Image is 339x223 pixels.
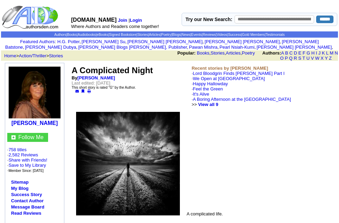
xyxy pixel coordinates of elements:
a: H [311,50,314,56]
a: Sitemap [11,180,29,185]
a: [PERSON_NAME] Blogs [PERSON_NAME], Publisher [78,45,187,50]
a: Blogs [172,33,181,37]
a: T [302,56,305,61]
img: 65887.jpg [76,112,180,215]
a: Articles [149,33,161,37]
b: Recent stories by [PERSON_NAME] [192,66,268,71]
span: | | | | | | | | | | | | | | | [54,33,285,37]
a: E [298,50,301,56]
a: We Open at [GEOGRAPHIC_DATA] [193,76,265,81]
a: U [306,56,310,61]
a: B [285,50,288,56]
font: · · · [7,157,47,173]
font: A Complicated Night [72,66,153,75]
a: Books [67,33,77,37]
a: Articles [226,50,241,56]
a: Events [191,33,202,37]
font: A complicated life. [186,211,223,216]
a: S [298,56,301,61]
a: O [280,56,284,61]
a: Signed Bookstore [109,33,136,37]
font: i [256,46,256,49]
img: gc.jpg [11,135,16,139]
a: F [303,50,305,56]
a: 758 titles [9,147,27,152]
a: Lord Bloodgrin Finds [PERSON_NAME] Part I [193,71,285,76]
a: [PERSON_NAME] [77,75,115,80]
a: I [316,50,317,56]
a: Action/Thriller [19,53,46,58]
a: News [182,33,190,37]
a: J [318,50,321,56]
a: Y [325,56,328,61]
a: Gold Members [242,33,265,37]
font: i [281,40,282,44]
a: Stories [137,33,148,37]
img: 182558.jpg [9,67,61,118]
a: Poetry [161,33,171,37]
b: Authors: [262,50,281,56]
a: Pawan Mishra [189,45,217,50]
font: i [81,40,82,44]
a: Featured Authors [20,39,55,44]
a: [PERSON_NAME] Dubya [25,45,76,50]
font: i [188,46,189,49]
font: i [127,40,127,44]
b: By [72,75,115,80]
font: This short story is rated "G" by the Author. [72,86,136,89]
a: Pearl Nsiah-Kumi [220,45,255,50]
a: Audiobooks [77,33,95,37]
font: > > [2,53,63,58]
a: eBooks [97,33,108,37]
font: · [192,76,291,107]
a: C [289,50,292,56]
font: Where Authors and Readers come together! [71,24,159,29]
a: A Boring Afternoon at the [GEOGRAPHIC_DATA] [193,97,291,102]
a: Poetry [242,50,255,56]
font: [DOMAIN_NAME] [71,17,117,23]
a: Authors [54,33,66,37]
a: Books [197,50,209,56]
a: H.G. Potter [57,39,80,44]
font: i [204,40,204,44]
a: Home [4,53,16,58]
a: A [281,50,284,56]
a: Follow Me [18,134,44,140]
a: G [306,50,310,56]
a: Contact Author [11,198,44,203]
a: M [330,50,333,56]
a: P [285,56,287,61]
a: [PERSON_NAME] Batstone [5,39,319,50]
a: Feel the Green [193,86,223,91]
a: Join [118,18,127,23]
font: · [192,71,291,107]
a: It's Alive [193,91,209,97]
a: My Blog [11,186,29,191]
a: W [315,56,319,61]
a: Message Board [11,204,44,210]
a: Stories [49,53,63,58]
font: i [219,46,219,49]
a: Z [329,56,332,61]
font: | [129,18,143,23]
a: View all 9 [198,102,218,107]
a: [PERSON_NAME] [PERSON_NAME] [204,39,280,44]
a: Success Story [11,192,42,197]
a: N [335,50,338,56]
a: [PERSON_NAME] [11,120,58,126]
a: 2,582 Reviews [9,152,38,157]
a: Testimonials [266,33,285,37]
a: Save to My Library [9,163,46,168]
a: Happy Hallowday [193,81,228,86]
a: L [326,50,329,56]
b: Popular: [177,50,196,56]
font: · [192,91,291,107]
a: Stories [211,50,225,56]
a: R [294,56,297,61]
font: · · [7,147,47,173]
font: Member Since: [DATE] [9,169,44,173]
font: i [24,46,25,49]
font: · [192,81,291,107]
